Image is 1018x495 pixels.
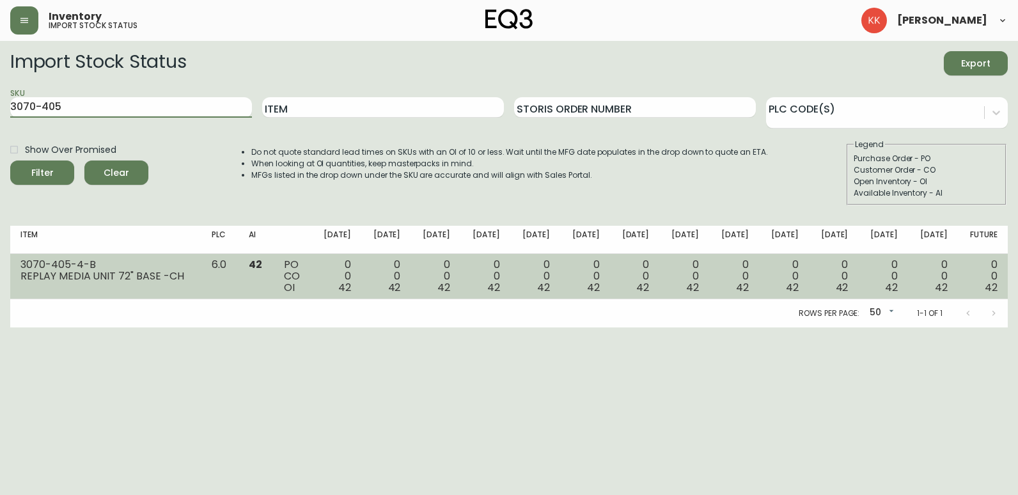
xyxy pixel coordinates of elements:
span: 42 [587,280,600,295]
button: Filter [10,161,74,185]
div: Customer Order - CO [854,164,999,176]
div: 0 0 [769,259,799,294]
button: Clear [84,161,148,185]
div: 0 0 [968,259,998,294]
h2: Import Stock Status [10,51,186,75]
span: 42 [736,280,749,295]
th: Future [958,226,1008,254]
span: [PERSON_NAME] [897,15,987,26]
div: 0 0 [322,259,351,294]
th: [DATE] [610,226,660,254]
p: 1-1 of 1 [917,308,943,319]
span: 42 [437,280,450,295]
span: 42 [985,280,998,295]
span: Inventory [49,12,102,22]
div: 50 [865,302,897,324]
img: b8dbcfffdcfee2b8a086673f95cad94a [861,8,887,33]
span: 42 [686,280,699,295]
img: logo [485,9,533,29]
button: Export [944,51,1008,75]
div: 0 0 [421,259,450,294]
span: 42 [786,280,799,295]
span: 42 [249,257,262,272]
li: When looking at OI quantities, keep masterpacks in mind. [251,158,768,169]
div: 0 0 [670,259,699,294]
span: 42 [537,280,550,295]
li: MFGs listed in the drop down under the SKU are accurate and will align with Sales Portal. [251,169,768,181]
th: [DATE] [560,226,610,254]
span: 42 [388,280,401,295]
span: 42 [836,280,849,295]
th: [DATE] [411,226,460,254]
span: Clear [95,165,138,181]
th: AI [239,226,274,254]
th: [DATE] [709,226,759,254]
div: Available Inventory - AI [854,187,999,199]
div: Purchase Order - PO [854,153,999,164]
span: OI [284,280,295,295]
div: 0 0 [868,259,898,294]
div: 0 0 [719,259,749,294]
th: [DATE] [759,226,809,254]
div: 0 0 [471,259,500,294]
th: [DATE] [460,226,510,254]
li: Do not quote standard lead times on SKUs with an OI of 10 or less. Wait until the MFG date popula... [251,146,768,158]
th: [DATE] [361,226,411,254]
th: [DATE] [510,226,560,254]
div: 3070-405-4-B [20,259,191,271]
div: 0 0 [620,259,650,294]
span: 42 [885,280,898,295]
p: Rows per page: [799,308,859,319]
th: [DATE] [858,226,908,254]
span: 42 [338,280,351,295]
div: 0 0 [819,259,849,294]
div: 0 0 [372,259,401,294]
legend: Legend [854,139,885,150]
span: 42 [935,280,948,295]
th: PLC [201,226,238,254]
th: [DATE] [908,226,958,254]
th: [DATE] [311,226,361,254]
span: 42 [636,280,649,295]
th: [DATE] [809,226,859,254]
div: PO CO [284,259,301,294]
div: 0 0 [521,259,550,294]
span: Export [954,56,998,72]
th: Item [10,226,201,254]
span: Show Over Promised [25,143,116,157]
div: 0 0 [570,259,600,294]
td: 6.0 [201,254,238,299]
div: Open Inventory - OI [854,176,999,187]
th: [DATE] [659,226,709,254]
div: 0 0 [918,259,948,294]
div: REPLAY MEDIA UNIT 72" BASE -CH [20,271,191,282]
h5: import stock status [49,22,137,29]
span: 42 [487,280,500,295]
